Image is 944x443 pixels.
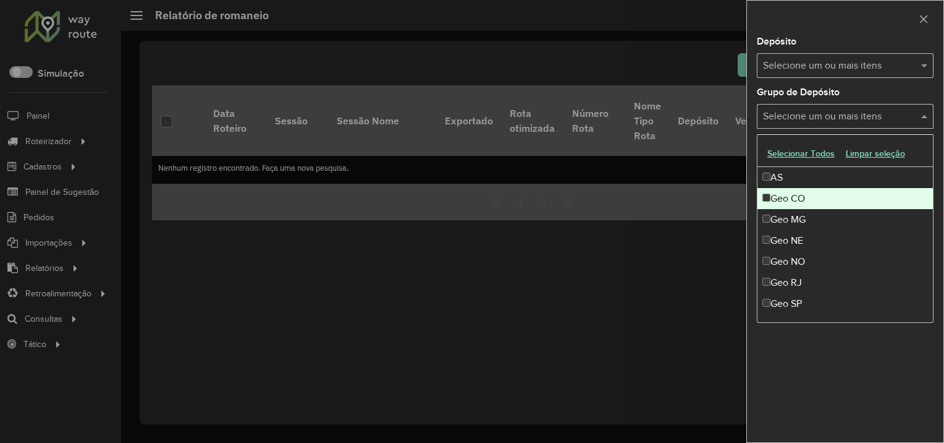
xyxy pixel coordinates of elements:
label: Grupo de Depósito [757,85,840,100]
div: Geo SP [757,293,933,314]
div: Geo NE [757,230,933,251]
div: Geo CO [757,188,933,209]
button: Selecionar Todos [762,144,840,163]
div: Geo RJ [757,272,933,293]
label: Depósito [757,34,796,49]
div: Geo NO [757,251,933,272]
div: Geo Sul [757,314,933,335]
ng-dropdown-panel: Options list [757,134,933,323]
div: AS [757,167,933,188]
button: Limpar seleção [840,144,911,163]
div: Geo MG [757,209,933,230]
